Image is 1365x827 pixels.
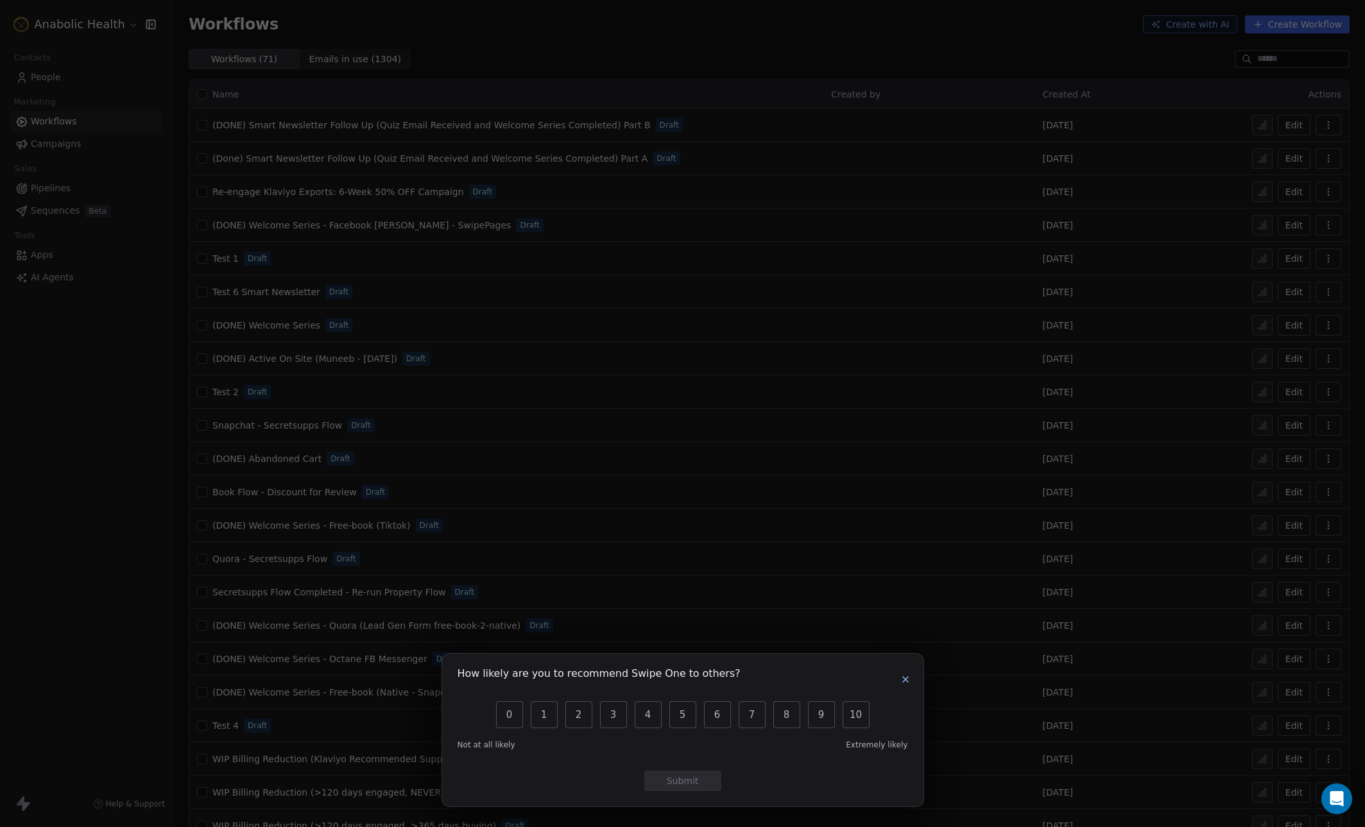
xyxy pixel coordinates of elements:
button: 5 [669,701,696,728]
button: 2 [565,701,592,728]
button: 4 [635,701,662,728]
button: 3 [600,701,627,728]
button: Submit [644,771,721,791]
h1: How likely are you to recommend Swipe One to others? [458,669,741,682]
button: 0 [496,701,523,728]
button: 6 [704,701,731,728]
span: Extremely likely [846,740,907,750]
span: Not at all likely [458,740,515,750]
button: 10 [843,701,870,728]
button: 8 [773,701,800,728]
button: 7 [739,701,766,728]
button: 1 [531,701,558,728]
button: 9 [808,701,835,728]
